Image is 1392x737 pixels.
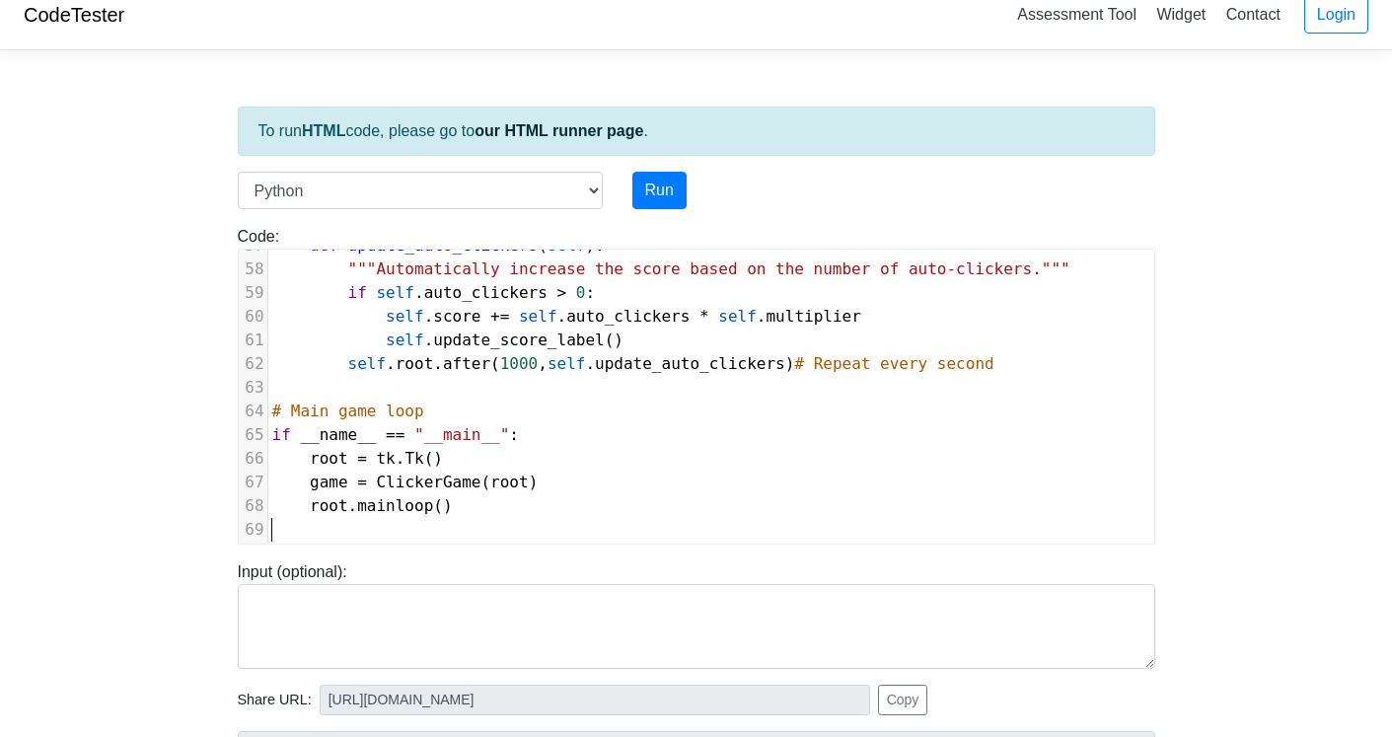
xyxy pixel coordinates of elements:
div: 62 [239,352,267,376]
span: tk [376,449,395,468]
div: Code: [223,225,1170,545]
div: 69 [239,518,267,542]
span: if [348,283,367,302]
span: """Automatically increase the score based on the number of auto-clickers.""" [348,259,1070,278]
span: 1000 [500,354,539,373]
span: . : [272,283,596,302]
div: 68 [239,494,267,518]
span: self [386,307,424,326]
div: Input (optional): [223,560,1170,669]
span: . . . [272,307,861,326]
div: 63 [239,376,267,400]
span: ( ) [272,473,539,491]
a: CodeTester [24,4,124,26]
span: update_score_label [433,331,604,349]
div: 59 [239,281,267,305]
div: To run code, please go to . [238,107,1155,156]
span: "__main__" [414,425,509,444]
span: += [490,307,509,326]
span: auto_clickers [566,307,690,326]
span: __name__ [300,425,376,444]
button: Copy [878,685,928,715]
span: == [386,425,404,444]
span: . () [272,496,453,515]
span: self [386,331,424,349]
span: game [310,473,348,491]
span: root [490,473,529,491]
a: our HTML runner page [475,122,643,139]
span: > [557,283,567,302]
span: # Repeat every second [794,354,993,373]
div: 65 [239,423,267,447]
span: auto_clickers [424,283,548,302]
span: score [433,307,480,326]
span: = [357,449,367,468]
span: mainloop [357,496,433,515]
span: # Main game loop [272,402,424,420]
span: . . ( , . ) [272,354,994,373]
span: Share URL: [238,690,312,711]
span: root [310,496,348,515]
span: self [718,307,757,326]
span: = [357,473,367,491]
span: multiplier [766,307,860,326]
input: No share available yet [320,685,870,715]
span: : [272,425,520,444]
span: self [548,354,586,373]
div: 66 [239,447,267,471]
span: self [348,354,387,373]
span: after [443,354,490,373]
span: ClickerGame [376,473,480,491]
span: root [396,354,434,373]
span: if [272,425,291,444]
span: . () [272,449,444,468]
span: self [376,283,414,302]
div: 64 [239,400,267,423]
span: root [310,449,348,468]
div: 61 [239,329,267,352]
strong: HTML [302,122,345,139]
div: 58 [239,258,267,281]
span: Tk [404,449,423,468]
button: Run [632,172,687,209]
span: 0 [576,283,586,302]
div: 60 [239,305,267,329]
span: self [519,307,557,326]
div: 67 [239,471,267,494]
span: . () [272,331,624,349]
span: update_auto_clickers [595,354,785,373]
